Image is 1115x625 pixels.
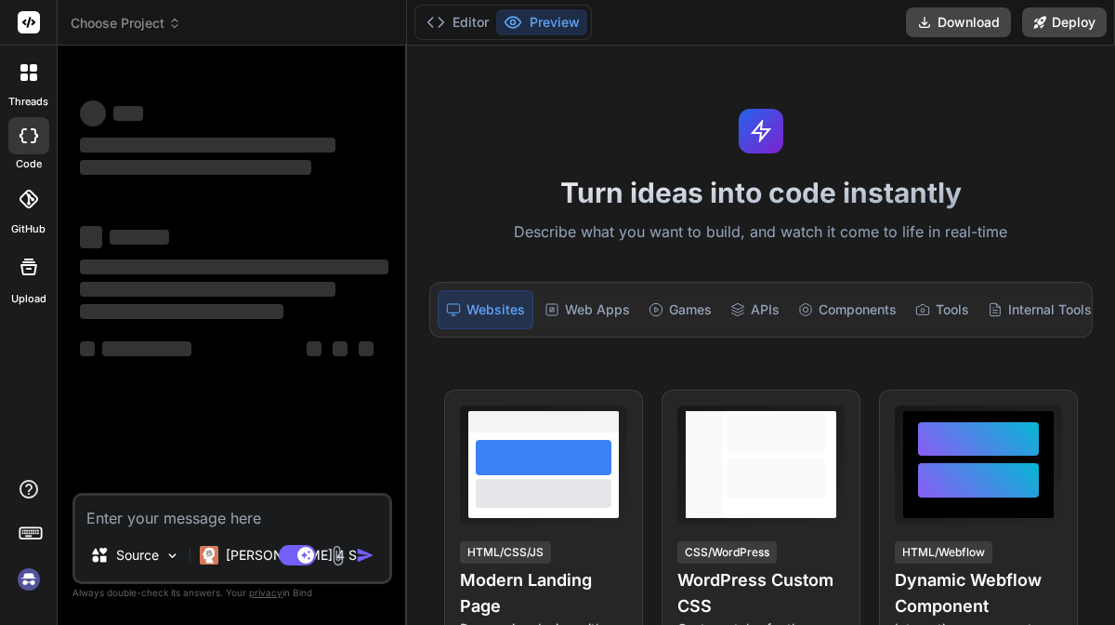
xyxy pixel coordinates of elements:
div: Web Apps [537,290,637,329]
span: ‌ [307,341,321,356]
button: Deploy [1022,7,1107,37]
div: HTML/Webflow [895,541,992,564]
h4: WordPress Custom CSS [677,567,845,619]
h1: Turn ideas into code instantly [418,176,1104,209]
span: ‌ [359,341,374,356]
img: attachment [327,545,348,566]
button: Editor [419,9,496,35]
img: signin [13,564,45,595]
span: ‌ [80,138,335,153]
span: ‌ [80,259,388,274]
button: Download [906,7,1011,37]
label: GitHub [11,221,46,237]
span: ‌ [110,230,169,245]
p: Always double-check its answers. Your in Bind [72,584,392,602]
span: ‌ [113,106,143,121]
span: ‌ [333,341,348,356]
span: ‌ [80,100,106,126]
div: HTML/CSS/JS [460,541,551,564]
span: ‌ [80,226,102,248]
span: Choose Project [71,14,181,33]
span: ‌ [102,341,191,356]
div: CSS/WordPress [677,541,777,564]
div: Internal Tools [980,290,1099,329]
div: Components [791,290,904,329]
div: Games [641,290,719,329]
div: Tools [908,290,977,329]
label: Upload [11,291,46,307]
div: APIs [723,290,787,329]
img: Claude 4 Sonnet [200,546,218,565]
h4: Dynamic Webflow Component [895,567,1062,619]
p: Source [116,546,159,565]
span: ‌ [80,341,95,356]
span: privacy [249,587,282,598]
p: Describe what you want to build, and watch it come to life in real-time [418,220,1104,245]
img: icon [356,546,374,565]
span: ‌ [80,304,283,319]
div: Websites [438,290,533,329]
label: threads [8,94,48,110]
span: ‌ [80,282,335,297]
p: [PERSON_NAME] 4 S.. [226,546,364,565]
span: ‌ [80,160,311,175]
label: code [16,156,42,172]
h4: Modern Landing Page [460,567,627,619]
img: Pick Models [164,548,180,564]
button: Preview [496,9,587,35]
